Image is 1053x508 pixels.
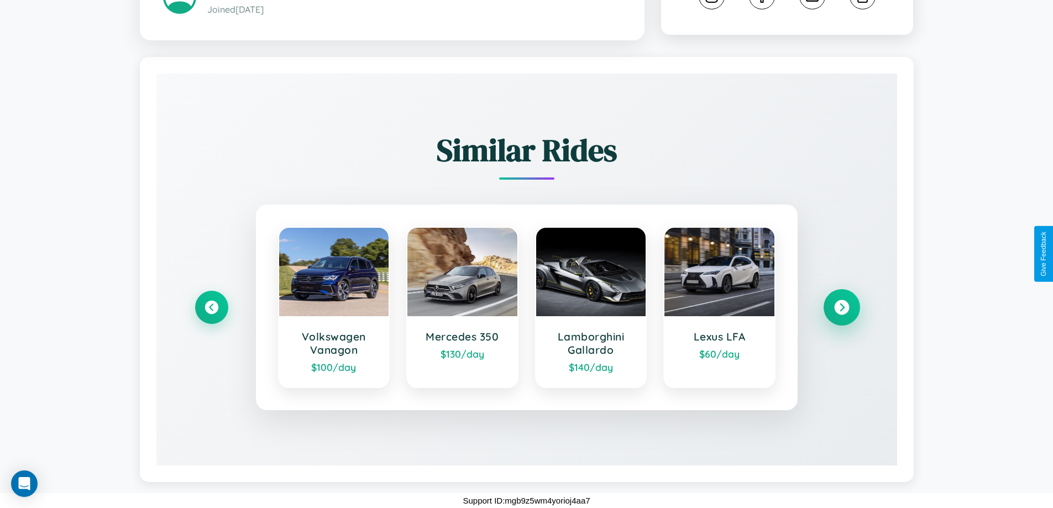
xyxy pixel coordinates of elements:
p: Support ID: mgb9z5wm4yorioj4aa7 [463,493,590,508]
h2: Similar Rides [195,129,858,171]
h3: Mercedes 350 [418,330,506,343]
h3: Volkswagen Vanagon [290,330,378,357]
a: Lamborghini Gallardo$140/day [535,227,647,388]
a: Mercedes 350$130/day [406,227,518,388]
div: $ 100 /day [290,361,378,373]
h3: Lexus LFA [675,330,763,343]
a: Lexus LFA$60/day [663,227,776,388]
div: $ 140 /day [547,361,635,373]
p: Joined [DATE] [207,2,621,18]
div: $ 60 /day [675,348,763,360]
div: Open Intercom Messenger [11,470,38,497]
h3: Lamborghini Gallardo [547,330,635,357]
a: Volkswagen Vanagon$100/day [278,227,390,388]
div: $ 130 /day [418,348,506,360]
div: Give Feedback [1040,232,1047,276]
